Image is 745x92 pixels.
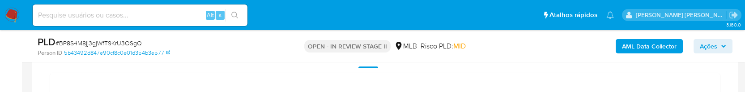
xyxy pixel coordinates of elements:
[38,49,62,57] b: Person ID
[549,10,597,20] span: Atalhos rápidos
[606,11,614,19] a: Notificações
[304,40,391,53] p: OPEN - IN REVIEW STAGE II
[394,41,417,51] div: MLB
[616,39,683,53] button: AML Data Collector
[207,11,214,19] span: Alt
[622,39,677,53] b: AML Data Collector
[729,10,738,20] a: Sair
[453,41,466,51] span: MID
[226,9,244,22] button: search-icon
[64,49,170,57] a: 5b43492d847e90cf8c0e01d354b3e577
[726,21,741,28] span: 3.160.0
[421,41,466,51] span: Risco PLD:
[55,39,142,48] span: # BP8S4M8jj3gjWfT9KrU3OSgQ
[700,39,717,53] span: Ações
[694,39,732,53] button: Ações
[219,11,221,19] span: s
[33,9,247,21] input: Pesquise usuários ou casos...
[636,11,726,19] p: alessandra.barbosa@mercadopago.com
[38,35,55,49] b: PLD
